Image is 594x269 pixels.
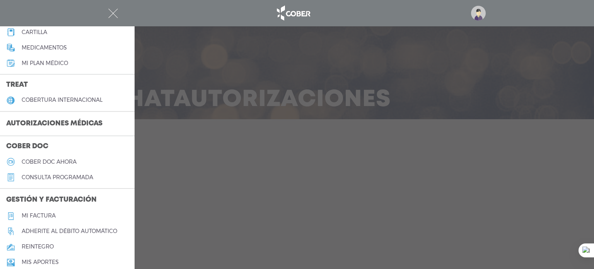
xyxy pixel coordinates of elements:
[22,60,68,67] h5: Mi plan médico
[22,45,67,51] h5: medicamentos
[22,212,56,219] h5: Mi factura
[273,4,313,22] img: logo_cober_home-white.png
[22,29,47,36] h5: cartilla
[471,6,486,21] img: profile-placeholder.svg
[22,97,102,103] h5: cobertura internacional
[22,228,117,235] h5: Adherite al débito automático
[22,159,77,165] h5: Cober doc ahora
[108,9,118,18] img: Cober_menu-close-white.svg
[22,243,54,250] h5: reintegro
[22,259,59,266] h5: Mis aportes
[22,174,93,181] h5: consulta programada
